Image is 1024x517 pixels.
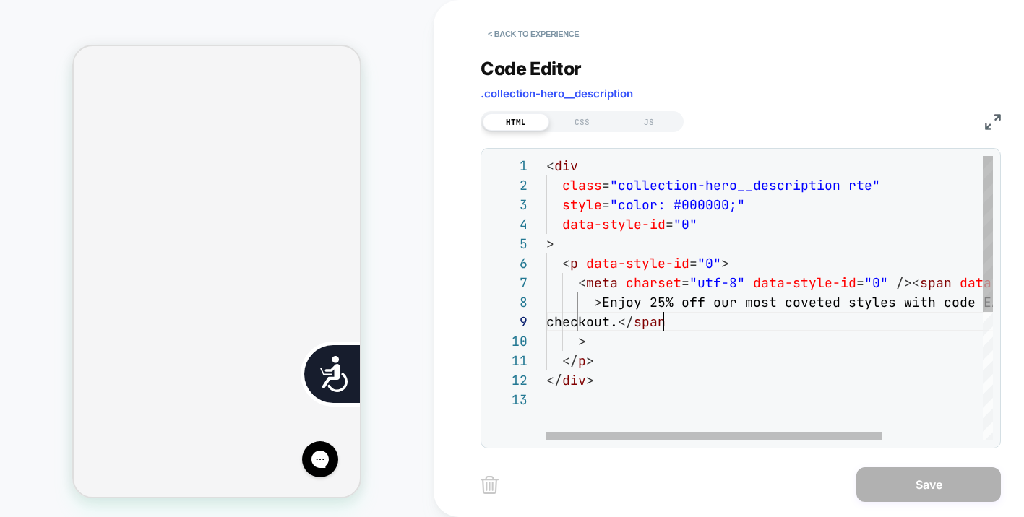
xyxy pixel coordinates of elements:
span: class [562,177,602,194]
span: p [578,352,586,369]
span: "0" [864,274,888,291]
div: JS [616,113,682,131]
button: < Back to experience [481,22,586,45]
div: 1 [489,156,528,175]
span: "collection-hero__description rte" [610,177,880,194]
span: Code Editor [481,58,582,79]
div: 12 [489,370,528,390]
div: 5 [489,234,528,253]
button: Save [856,467,1001,502]
div: 13 [489,390,528,409]
span: < [578,274,586,291]
span: data-style-id [586,255,689,271]
span: "0" [674,216,697,233]
span: > [586,352,594,369]
div: 6 [489,253,528,273]
span: = [666,216,674,233]
div: HTML [483,113,549,131]
span: < [562,255,570,271]
span: span [920,274,952,291]
span: data-style-id [562,216,666,233]
div: 3 [489,195,528,214]
span: />< [896,274,920,291]
div: 11 [489,351,528,370]
div: 10 [489,331,528,351]
span: div [554,157,578,174]
span: style [562,196,602,213]
span: = [602,177,610,194]
span: .collection-hero__description [481,87,633,100]
span: = [602,196,610,213]
span: "utf-8" [689,274,745,291]
span: > [586,372,594,388]
span: < [546,157,554,174]
span: = [681,274,689,291]
div: 9 [489,312,528,331]
span: "color: #000000;" [610,196,745,213]
iframe: Gorgias live chat messenger [221,390,272,436]
div: 8 [489,292,528,312]
span: div [562,372,586,388]
span: </ [546,372,562,388]
div: CSS [549,113,616,131]
span: > [578,333,586,349]
span: Enjoy 25% off our most coveted styles with code EA [602,294,999,310]
img: delete [481,476,499,494]
div: 2 [489,175,528,195]
span: charset [626,274,681,291]
div: 7 [489,273,528,292]
span: = [689,255,697,271]
img: fullscreen [985,114,1001,130]
span: </ [562,352,578,369]
span: "0" [697,255,721,271]
span: meta [586,274,618,291]
span: > [546,235,554,252]
div: 4 [489,214,528,234]
span: p [570,255,578,271]
span: span [634,313,666,330]
span: = [856,274,864,291]
span: > [721,255,729,271]
span: data-style-id [753,274,856,291]
span: checkout. [546,313,618,330]
span: </ [618,313,634,330]
span: > [594,294,602,310]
